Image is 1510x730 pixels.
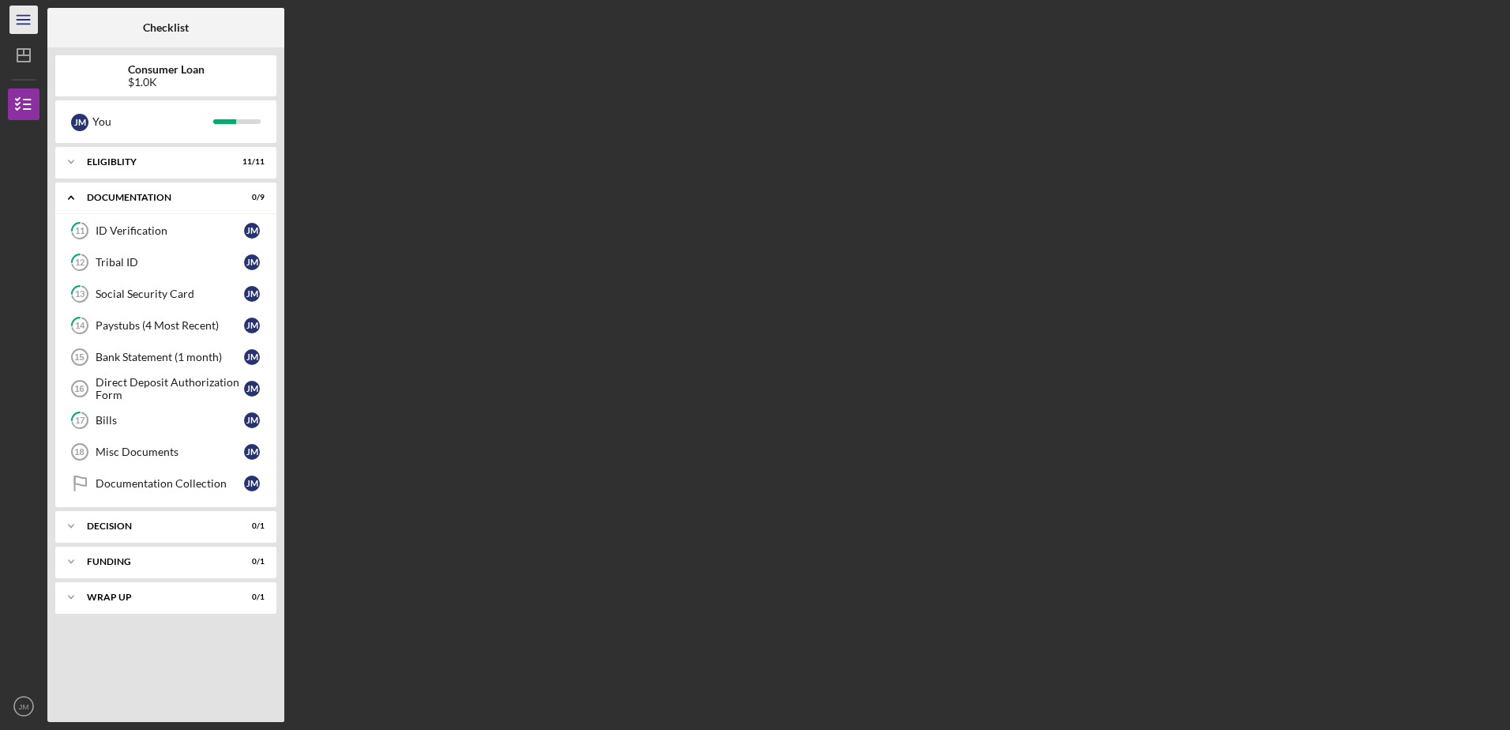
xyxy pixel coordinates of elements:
tspan: 12 [75,258,85,268]
tspan: 17 [75,416,85,426]
div: J M [244,412,260,428]
a: 16Direct Deposit Authorization FormJM [63,373,269,405]
tspan: 15 [74,352,84,362]
a: 12Tribal IDJM [63,246,269,278]
tspan: 13 [75,289,85,299]
div: J M [244,476,260,491]
div: Wrap up [87,593,225,602]
div: ID Verification [96,224,244,237]
div: J M [244,254,260,270]
text: JM [19,702,29,711]
div: Social Security Card [96,288,244,300]
div: You [92,108,213,135]
div: J M [244,286,260,302]
div: J M [244,349,260,365]
a: 15Bank Statement (1 month)JM [63,341,269,373]
div: Paystubs (4 Most Recent) [96,319,244,332]
div: Decision [87,521,225,531]
a: 14Paystubs (4 Most Recent)JM [63,310,269,341]
div: Funding [87,557,225,566]
div: 0 / 9 [236,193,265,202]
tspan: 16 [74,384,84,393]
a: 17BillsJM [63,405,269,436]
div: Direct Deposit Authorization Form [96,376,244,401]
div: $1.0K [128,76,205,88]
b: Consumer Loan [128,63,205,76]
div: Documentation Collection [96,477,244,490]
div: Tribal ID [96,256,244,269]
div: J M [71,114,88,131]
div: Documentation [87,193,225,202]
tspan: 14 [75,321,85,331]
b: Checklist [143,21,189,34]
a: 11ID VerificationJM [63,215,269,246]
div: 11 / 11 [236,157,265,167]
div: 0 / 1 [236,593,265,602]
div: J M [244,223,260,239]
a: Documentation CollectionJM [63,468,269,499]
tspan: 11 [75,226,85,236]
a: 18Misc DocumentsJM [63,436,269,468]
div: Eligiblity [87,157,225,167]
button: JM [8,690,39,722]
div: J M [244,318,260,333]
div: J M [244,444,260,460]
div: Misc Documents [96,446,244,458]
div: 0 / 1 [236,557,265,566]
div: Bills [96,414,244,427]
div: Bank Statement (1 month) [96,351,244,363]
div: 0 / 1 [236,521,265,531]
div: J M [244,381,260,397]
a: 13Social Security CardJM [63,278,269,310]
tspan: 18 [74,447,84,457]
